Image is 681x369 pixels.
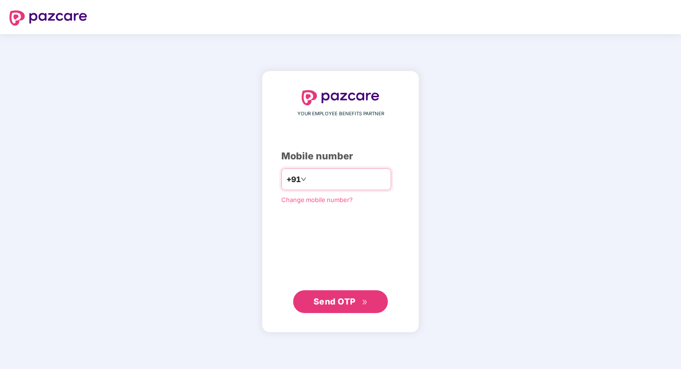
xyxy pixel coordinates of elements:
[9,10,87,26] img: logo
[302,90,379,105] img: logo
[287,174,301,185] span: +91
[301,176,306,182] span: down
[281,149,400,164] div: Mobile number
[297,110,384,118] span: YOUR EMPLOYEE BENEFITS PARTNER
[362,299,368,305] span: double-right
[281,196,353,203] a: Change mobile number?
[293,290,388,313] button: Send OTPdouble-right
[314,296,356,306] span: Send OTP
